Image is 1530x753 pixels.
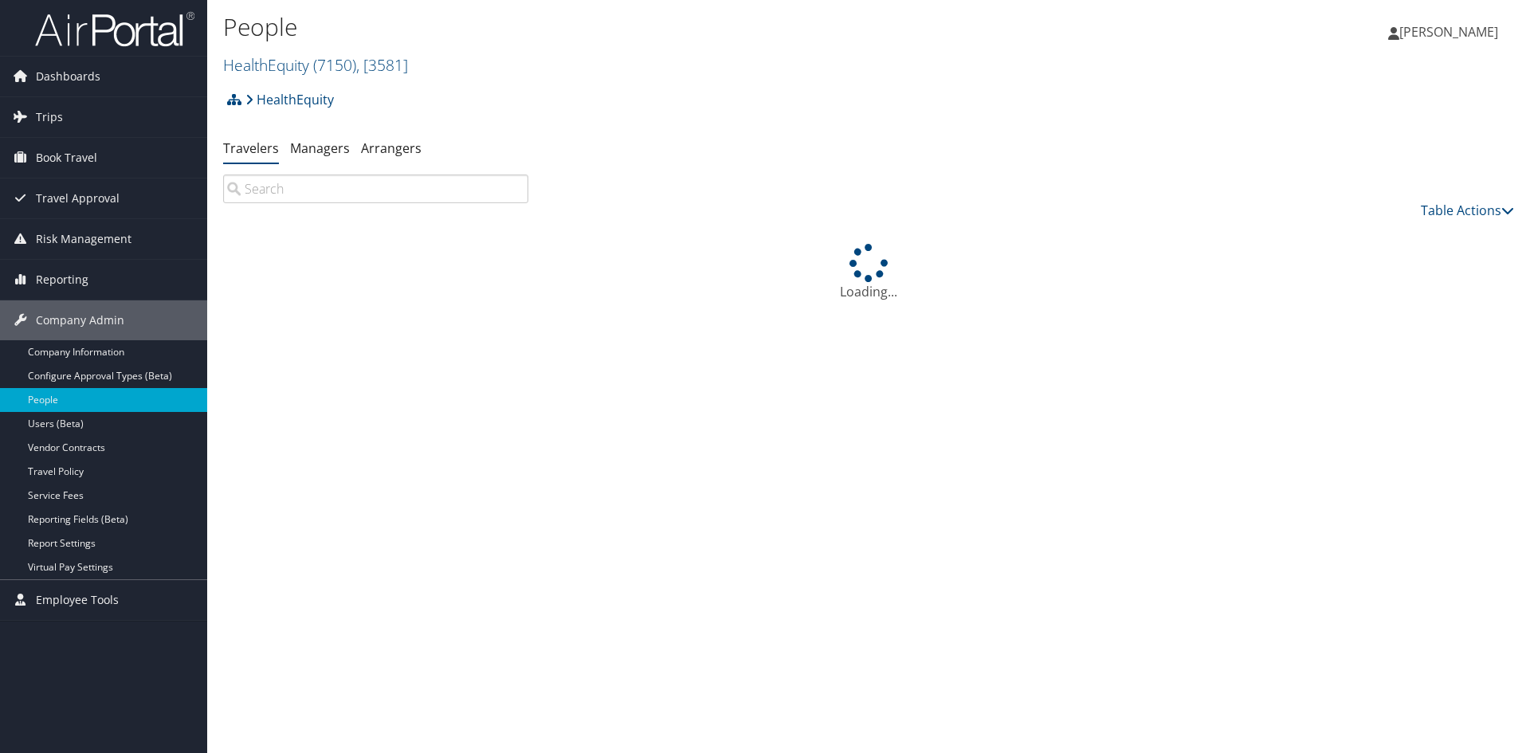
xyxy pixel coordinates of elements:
span: Employee Tools [36,580,119,620]
div: Loading... [223,244,1514,301]
a: [PERSON_NAME] [1388,8,1514,56]
span: Dashboards [36,57,100,96]
a: HealthEquity [245,84,334,116]
span: Book Travel [36,138,97,178]
span: Risk Management [36,219,131,259]
input: Search [223,175,528,203]
span: , [ 3581 ] [356,54,408,76]
h1: People [223,10,1084,44]
span: Reporting [36,260,88,300]
a: Managers [290,139,350,157]
a: HealthEquity [223,54,408,76]
span: Travel Approval [36,178,120,218]
a: Travelers [223,139,279,157]
span: [PERSON_NAME] [1399,23,1498,41]
a: Arrangers [361,139,422,157]
span: Company Admin [36,300,124,340]
img: airportal-logo.png [35,10,194,48]
a: Table Actions [1421,202,1514,219]
span: Trips [36,97,63,137]
span: ( 7150 ) [313,54,356,76]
